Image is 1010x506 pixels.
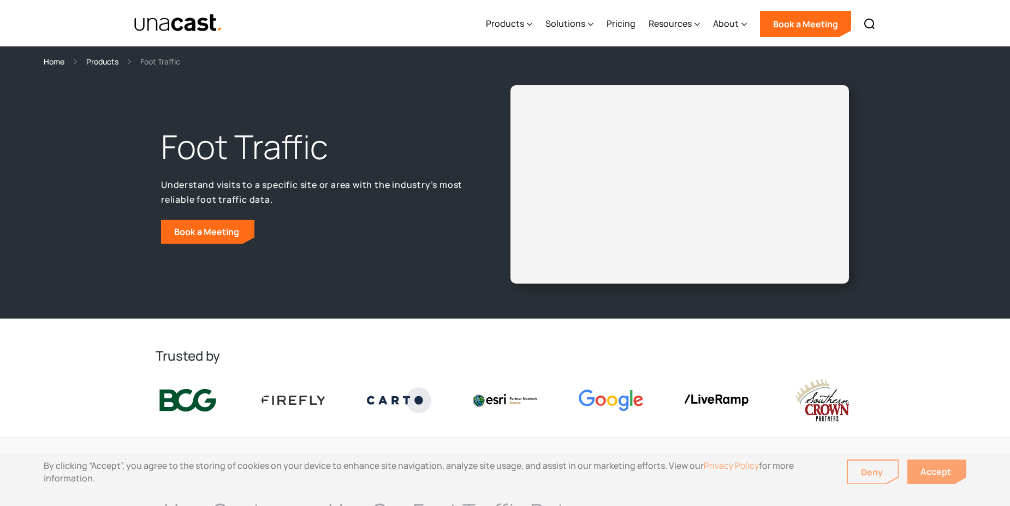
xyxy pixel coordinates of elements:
div: About [713,17,739,30]
p: Understand visits to a specific site or area with the industry’s most reliable foot traffic data. [161,178,470,207]
div: Resources [649,2,700,46]
a: Products [86,55,118,68]
div: Solutions [545,2,593,46]
img: Carto logo [367,387,431,413]
h2: Trusted by [156,347,854,364]
iframe: Unacast - European Vaccines v2 [519,94,840,275]
a: Book a Meeting [760,11,851,37]
a: Pricing [607,2,635,46]
img: liveramp logo [684,395,748,406]
img: Firefly Advertising logo [262,396,326,404]
a: Book a Meeting [161,220,254,244]
div: Solutions [545,17,585,30]
div: Resources [649,17,692,30]
div: Products [486,2,532,46]
a: Accept [907,460,966,484]
a: Deny [848,461,898,484]
div: About [713,2,747,46]
img: Unacast text logo [134,14,223,33]
h1: Foot Traffic [161,125,470,169]
div: By clicking “Accept”, you agree to the storing of cookies on your device to enhance site navigati... [44,460,830,484]
a: Privacy Policy [704,460,759,472]
img: southern crown logo [790,378,854,423]
a: Home [44,55,64,68]
div: Foot Traffic [140,55,180,68]
div: Products [486,17,524,30]
img: BCG logo [156,387,220,414]
img: Search icon [863,17,876,31]
img: Google logo [579,390,643,411]
a: home [134,14,223,33]
img: Esri logo [473,394,537,406]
